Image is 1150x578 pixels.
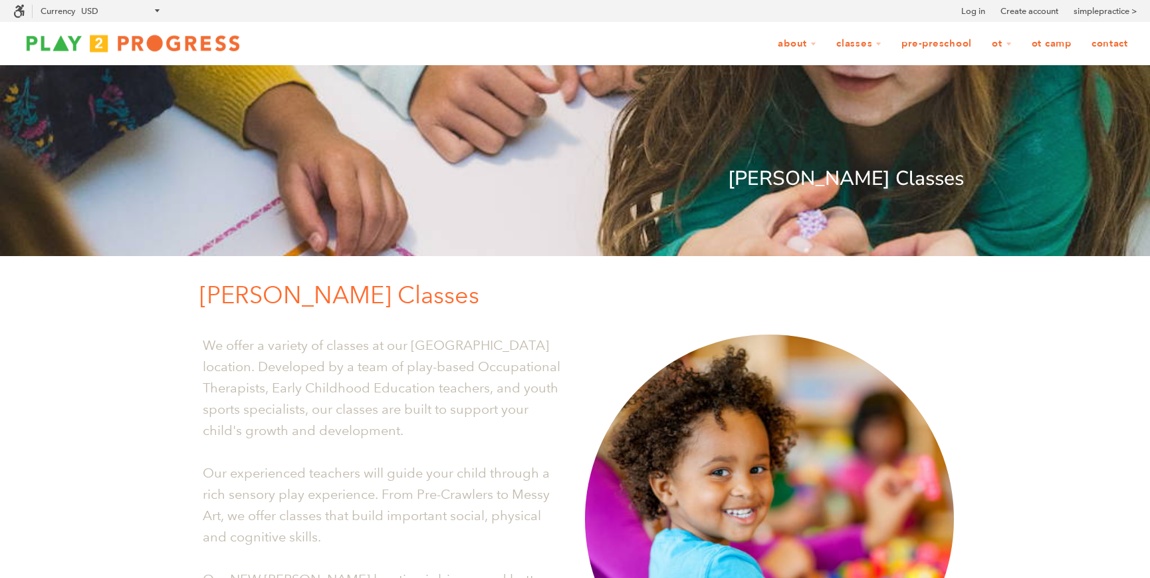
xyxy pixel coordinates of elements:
a: OT [983,31,1020,57]
a: Pre-Preschool [893,31,980,57]
label: Currency [41,6,75,16]
a: Contact [1083,31,1137,57]
a: simplepractice > [1074,5,1137,18]
a: About [769,31,825,57]
p: We offer a variety of classes at our [GEOGRAPHIC_DATA] location. Developed by a team of play-base... [203,335,565,441]
a: OT Camp [1023,31,1080,57]
p: [PERSON_NAME] Classes [186,163,964,195]
a: Log in [961,5,985,18]
p: [PERSON_NAME] Classes [199,276,964,315]
img: Play2Progress logo [13,30,253,57]
a: Classes [828,31,890,57]
p: Our experienced teachers will guide your child through a rich sensory play experience. From Pre-C... [203,462,565,547]
a: Create account [1000,5,1058,18]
